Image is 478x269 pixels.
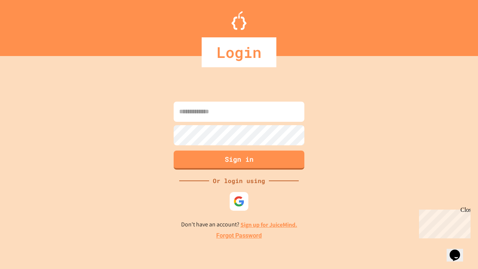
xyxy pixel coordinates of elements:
div: Or login using [209,176,269,185]
a: Sign up for JuiceMind. [240,221,297,229]
iframe: chat widget [416,207,471,238]
img: google-icon.svg [233,196,245,207]
div: Login [202,37,276,67]
iframe: chat widget [447,239,471,262]
p: Don't have an account? [181,220,297,229]
button: Sign in [174,151,304,170]
div: Chat with us now!Close [3,3,52,47]
a: Forgot Password [216,231,262,240]
img: Logo.svg [232,11,246,30]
